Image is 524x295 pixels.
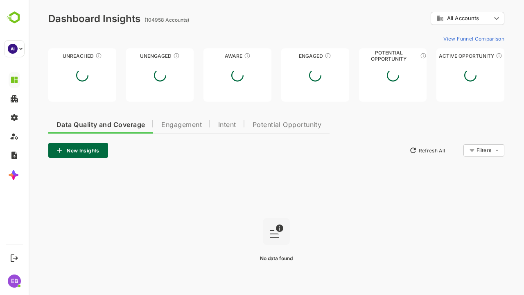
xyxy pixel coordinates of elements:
[8,275,21,288] div: EB
[231,255,264,261] span: No data found
[145,52,151,59] div: These accounts have not shown enough engagement and need nurturing
[253,53,321,59] div: Engaged
[28,122,116,128] span: Data Quality and Coverage
[448,147,463,153] div: Filters
[402,11,476,27] div: All Accounts
[408,15,463,22] div: All Accounts
[175,53,243,59] div: Aware
[20,13,112,25] div: Dashboard Insights
[408,53,476,59] div: Active Opportunity
[133,122,173,128] span: Engagement
[4,10,25,25] img: BambooboxLogoMark.f1c84d78b4c51b1a7b5f700c9845e183.svg
[8,44,18,54] div: AI
[411,32,476,45] button: View Funnel Comparison
[215,52,222,59] div: These accounts have just entered the buying cycle and need further nurturing
[467,52,474,59] div: These accounts have open opportunities which might be at any of the Sales Stages
[190,122,208,128] span: Intent
[20,53,88,59] div: Unreached
[97,53,165,59] div: Unengaged
[9,252,20,263] button: Logout
[224,122,293,128] span: Potential Opportunity
[418,15,450,21] span: All Accounts
[116,17,163,23] ag: (104958 Accounts)
[296,52,303,59] div: These accounts are warm, further nurturing would qualify them to MQAs
[67,52,73,59] div: These accounts have not been engaged with for a defined time period
[330,53,398,59] div: Potential Opportunity
[447,143,476,158] div: Filters
[391,52,398,59] div: These accounts are MQAs and can be passed on to Inside Sales
[377,144,420,157] button: Refresh All
[20,143,79,158] button: New Insights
